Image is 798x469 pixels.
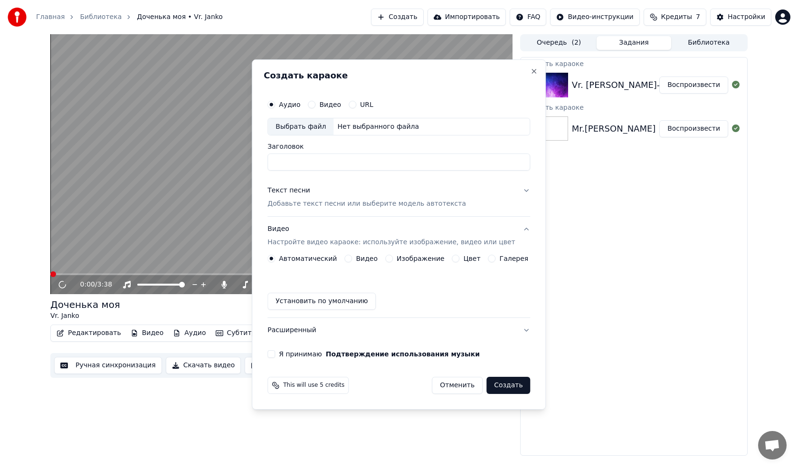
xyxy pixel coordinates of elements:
button: Текст песниДобавьте текст песни или выберите модель автотекста [267,179,530,217]
button: Установить по умолчанию [267,293,376,310]
div: ВидеоНастройте видео караоке: используйте изображение, видео или цвет [267,255,530,317]
label: Видео [356,255,378,262]
label: Автоматический [279,255,337,262]
div: Нет выбранного файла [333,122,423,132]
button: ВидеоНастройте видео караоке: используйте изображение, видео или цвет [267,217,530,255]
p: Настройте видео караоке: используйте изображение, видео или цвет [267,238,515,247]
button: Расширенный [267,318,530,343]
div: Текст песни [267,186,310,196]
p: Добавьте текст песни или выберите модель автотекста [267,200,466,209]
span: This will use 5 credits [283,382,344,389]
label: Видео [319,101,341,108]
label: Цвет [464,255,481,262]
label: Я принимаю [279,351,480,357]
button: Создать [486,377,530,394]
label: Изображение [397,255,445,262]
label: Аудио [279,101,300,108]
button: Отменить [432,377,483,394]
div: Видео [267,225,515,248]
label: URL [360,101,373,108]
label: Галерея [500,255,529,262]
div: Выбрать файл [268,118,333,135]
button: Я принимаю [326,351,480,357]
label: Заголовок [267,144,530,150]
h2: Создать караоке [264,71,534,80]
